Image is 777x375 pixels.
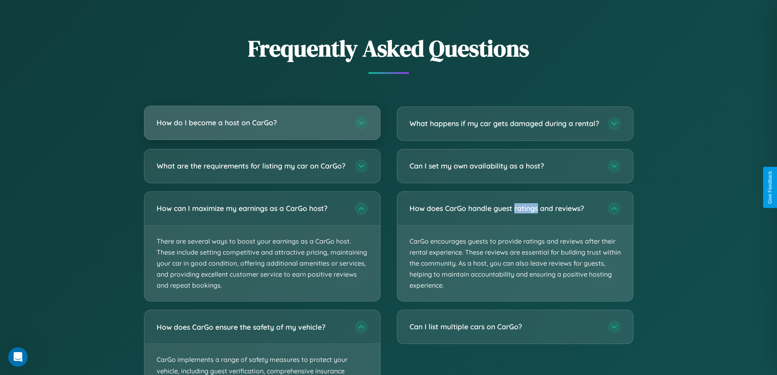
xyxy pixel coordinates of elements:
[410,161,600,171] h3: Can I set my own availability as a host?
[144,33,633,64] h2: Frequently Asked Questions
[767,171,773,204] div: Give Feedback
[157,118,347,128] h3: How do I become a host on CarGo?
[157,322,347,332] h3: How does CarGo ensure the safety of my vehicle?
[157,161,347,171] h3: What are the requirements for listing my car on CarGo?
[8,347,28,367] iframe: Intercom live chat
[397,226,633,302] p: CarGo encourages guests to provide ratings and reviews after their rental experience. These revie...
[410,203,600,213] h3: How does CarGo handle guest ratings and reviews?
[410,118,600,129] h3: What happens if my car gets damaged during a rental?
[157,203,347,213] h3: How can I maximize my earnings as a CarGo host?
[410,322,600,332] h3: Can I list multiple cars on CarGo?
[144,226,380,302] p: There are several ways to boost your earnings as a CarGo host. These include setting competitive ...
